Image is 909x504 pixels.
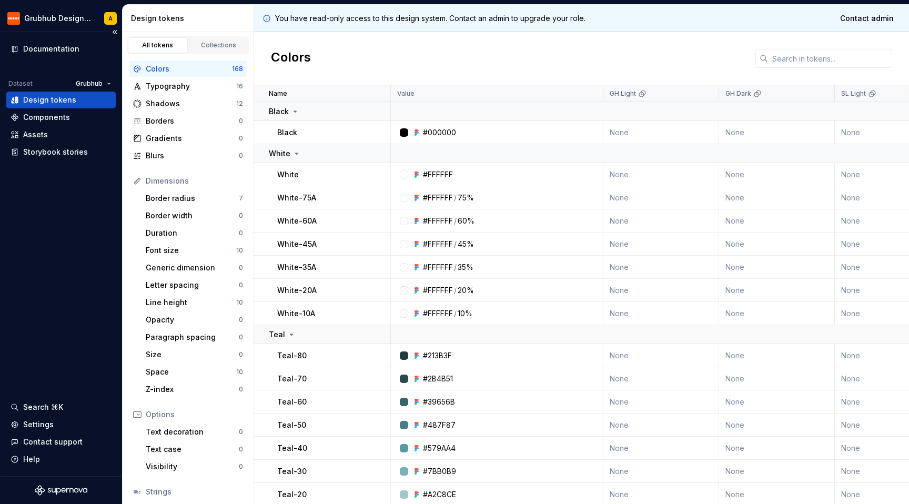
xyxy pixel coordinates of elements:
[239,462,243,471] div: 0
[6,144,116,160] a: Storybook stories
[458,193,474,203] div: 75%
[24,13,92,24] div: Grubhub Design System
[142,346,247,363] a: Size0
[277,443,307,453] p: Teal-40
[23,147,88,157] div: Storybook stories
[6,92,116,108] a: Design tokens
[458,239,474,249] div: 45%
[458,262,473,273] div: 35%
[232,65,243,73] div: 168
[840,13,894,24] span: Contact admin
[142,441,247,458] a: Text case0
[423,169,453,180] div: #FFFFFF
[142,294,247,311] a: Line height10
[23,112,70,123] div: Components
[23,454,40,465] div: Help
[142,424,247,440] a: Text decoration0
[603,302,719,325] td: None
[8,79,33,88] div: Dataset
[269,89,287,98] p: Name
[719,344,835,367] td: None
[146,367,236,377] div: Space
[719,367,835,390] td: None
[269,148,290,159] p: White
[277,216,317,226] p: White-60A
[146,176,243,186] div: Dimensions
[129,147,247,164] a: Blurs0
[129,78,247,95] a: Typography16
[423,397,455,407] div: #39656B
[23,95,76,105] div: Design tokens
[454,216,457,226] div: /
[2,7,120,29] button: Grubhub Design SystemA
[277,466,307,477] p: Teal-30
[454,239,457,249] div: /
[146,133,239,144] div: Gradients
[239,350,243,359] div: 0
[142,259,247,276] a: Generic dimension0
[146,210,239,221] div: Border width
[603,233,719,256] td: None
[719,437,835,460] td: None
[277,262,316,273] p: White-35A
[423,374,453,384] div: #2B4B51
[423,127,456,138] div: #000000
[146,427,239,437] div: Text decoration
[146,263,239,273] div: Generic dimension
[146,315,239,325] div: Opacity
[458,216,474,226] div: 60%
[603,367,719,390] td: None
[277,127,297,138] p: Black
[146,98,236,109] div: Shadows
[603,256,719,279] td: None
[275,13,585,24] p: You have read-only access to this design system. Contact an admin to upgrade your role.
[841,89,866,98] p: SL Light
[603,121,719,144] td: None
[269,329,285,340] p: Teal
[458,285,474,296] div: 20%
[833,9,901,28] a: Contact admin
[129,113,247,129] a: Borders0
[35,485,87,496] svg: Supernova Logo
[146,409,243,420] div: Options
[193,41,245,49] div: Collections
[129,61,247,77] a: Colors168
[423,420,456,430] div: #487F87
[454,308,457,319] div: /
[423,285,453,296] div: #FFFFFF
[7,12,20,25] img: 4e8d6f31-f5cf-47b4-89aa-e4dec1dc0822.png
[603,344,719,367] td: None
[142,242,247,259] a: Font size10
[397,89,415,98] p: Value
[719,390,835,414] td: None
[129,130,247,147] a: Gradients0
[6,399,116,416] button: Search ⌘K
[423,239,453,249] div: #FFFFFF
[423,308,453,319] div: #FFFFFF
[603,186,719,209] td: None
[132,41,184,49] div: All tokens
[277,397,307,407] p: Teal-60
[277,489,307,500] p: Teal-20
[423,466,456,477] div: #7BB0B9
[271,49,311,68] h2: Colors
[725,89,751,98] p: GH Dark
[603,460,719,483] td: None
[277,169,299,180] p: White
[768,49,892,68] input: Search in tokens...
[146,81,236,92] div: Typography
[277,193,316,203] p: White-75A
[719,302,835,325] td: None
[719,414,835,437] td: None
[71,76,116,91] button: Grubhub
[146,461,239,472] div: Visibility
[603,163,719,186] td: None
[108,14,113,23] div: A
[6,451,116,468] button: Help
[423,216,453,226] div: #FFFFFF
[454,285,457,296] div: /
[458,308,472,319] div: 10%
[719,233,835,256] td: None
[277,350,307,361] p: Teal-80
[236,246,243,255] div: 10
